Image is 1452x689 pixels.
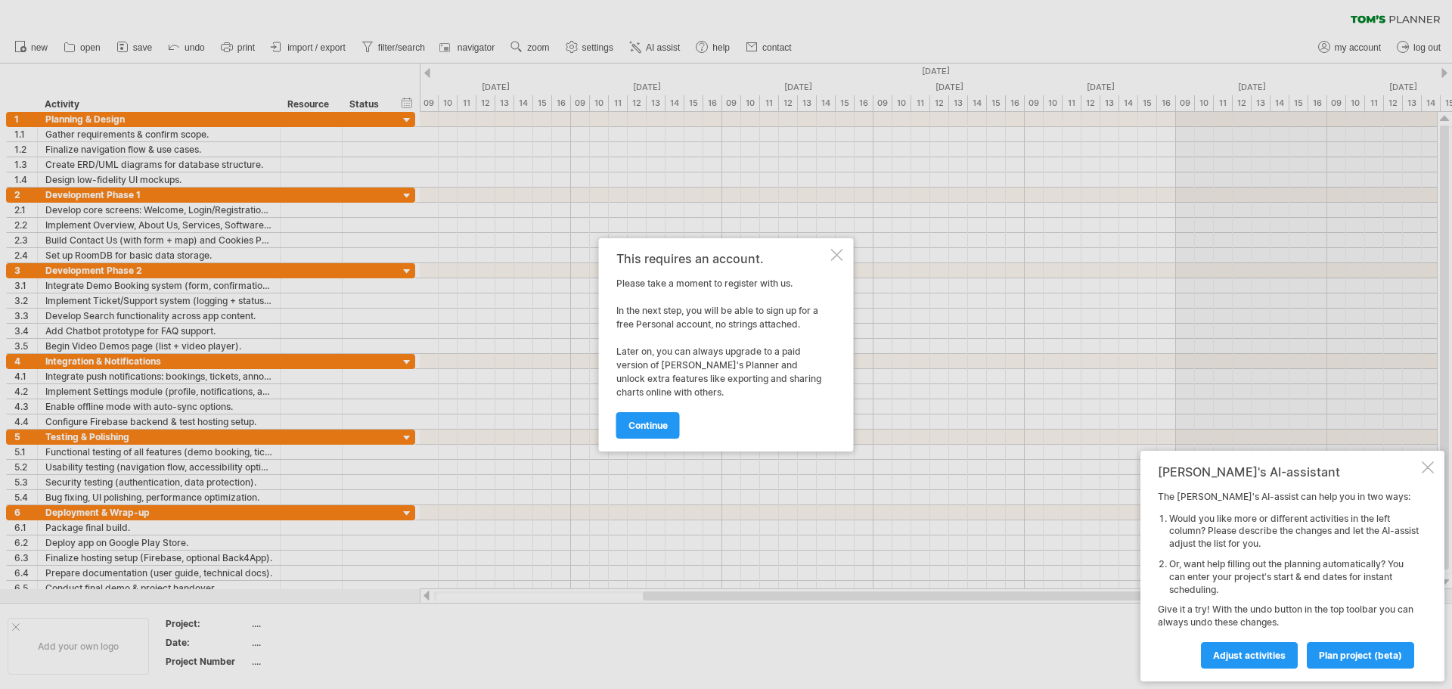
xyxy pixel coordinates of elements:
a: continue [616,412,680,439]
div: Please take a moment to register with us. In the next step, you will be able to sign up for a fre... [616,252,828,438]
li: Would you like more or different activities in the left column? Please describe the changes and l... [1169,513,1419,551]
span: continue [628,420,668,431]
div: The [PERSON_NAME]'s AI-assist can help you in two ways: Give it a try! With the undo button in th... [1158,491,1419,668]
li: Or, want help filling out the planning automatically? You can enter your project's start & end da... [1169,558,1419,596]
span: Adjust activities [1213,650,1286,661]
div: [PERSON_NAME]'s AI-assistant [1158,464,1419,480]
div: This requires an account. [616,252,828,265]
a: plan project (beta) [1307,642,1414,669]
a: Adjust activities [1201,642,1298,669]
span: plan project (beta) [1319,650,1402,661]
